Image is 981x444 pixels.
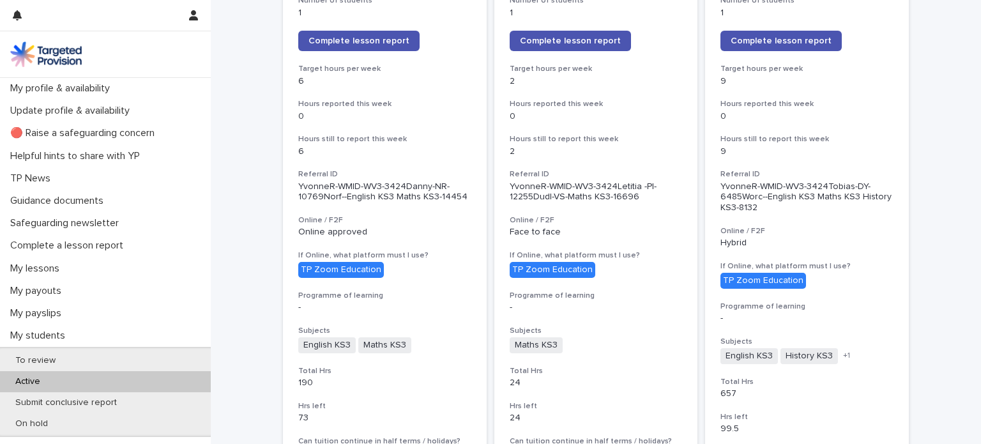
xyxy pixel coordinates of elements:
[720,31,842,51] a: Complete lesson report
[720,377,894,387] h3: Total Hrs
[298,302,471,313] p: -
[780,348,838,364] span: History KS3
[308,36,409,45] span: Complete lesson report
[510,134,683,144] h3: Hours still to report this week
[10,42,82,67] img: M5nRWzHhSzIhMunXDL62
[510,76,683,87] p: 2
[731,36,832,45] span: Complete lesson report
[720,337,894,347] h3: Subjects
[5,330,75,342] p: My students
[298,134,471,144] h3: Hours still to report this week
[298,111,471,122] p: 0
[720,111,894,122] p: 0
[720,76,894,87] p: 9
[520,36,621,45] span: Complete lesson report
[720,169,894,180] h3: Referral ID
[720,99,894,109] h3: Hours reported this week
[510,8,683,19] p: 1
[510,64,683,74] h3: Target hours per week
[298,215,471,226] h3: Online / F2F
[510,326,683,336] h3: Subjects
[720,424,894,434] p: 99.5
[510,111,683,122] p: 0
[5,127,165,139] p: 🔴 Raise a safeguarding concern
[720,313,894,324] p: -
[510,413,683,424] p: 24
[720,226,894,236] h3: Online / F2F
[5,285,72,297] p: My payouts
[5,172,61,185] p: TP News
[298,337,356,353] span: English KS3
[298,64,471,74] h3: Target hours per week
[298,76,471,87] p: 6
[5,397,127,408] p: Submit conclusive report
[510,302,683,313] p: -
[510,181,683,203] p: YvonneR-WMID-WV3-3424Letitia -Pl-12255Dudl-VS-Maths KS3-16696
[510,337,563,353] span: Maths KS3
[720,146,894,157] p: 9
[5,307,72,319] p: My payslips
[298,250,471,261] h3: If Online, what platform must I use?
[298,366,471,376] h3: Total Hrs
[720,134,894,144] h3: Hours still to report this week
[720,261,894,272] h3: If Online, what platform must I use?
[843,352,850,360] span: + 1
[510,227,683,238] p: Face to face
[720,348,778,364] span: English KS3
[510,99,683,109] h3: Hours reported this week
[720,238,894,249] p: Hybrid
[720,8,894,19] p: 1
[298,99,471,109] h3: Hours reported this week
[5,263,70,275] p: My lessons
[298,326,471,336] h3: Subjects
[298,227,471,238] p: Online approved
[720,181,894,213] p: YvonneR-WMID-WV3-3424Tobias-DY-6485Worc--English KS3 Maths KS3 History KS3-8132
[298,378,471,388] p: 190
[510,31,631,51] a: Complete lesson report
[298,401,471,411] h3: Hrs left
[5,105,140,117] p: Update profile & availability
[5,217,129,229] p: Safeguarding newsletter
[720,302,894,312] h3: Programme of learning
[510,401,683,411] h3: Hrs left
[298,31,420,51] a: Complete lesson report
[5,376,50,387] p: Active
[298,291,471,301] h3: Programme of learning
[720,412,894,422] h3: Hrs left
[510,215,683,226] h3: Online / F2F
[5,82,120,95] p: My profile & availability
[510,366,683,376] h3: Total Hrs
[5,150,150,162] p: Helpful hints to share with YP
[5,355,66,366] p: To review
[298,413,471,424] p: 73
[720,388,894,399] p: 657
[298,8,471,19] p: 1
[510,146,683,157] p: 2
[5,195,114,207] p: Guidance documents
[510,378,683,388] p: 24
[298,262,384,278] div: TP Zoom Education
[5,418,58,429] p: On hold
[5,240,133,252] p: Complete a lesson report
[510,291,683,301] h3: Programme of learning
[510,250,683,261] h3: If Online, what platform must I use?
[510,262,595,278] div: TP Zoom Education
[298,169,471,180] h3: Referral ID
[720,64,894,74] h3: Target hours per week
[510,169,683,180] h3: Referral ID
[720,273,806,289] div: TP Zoom Education
[358,337,411,353] span: Maths KS3
[298,146,471,157] p: 6
[298,181,471,203] p: YvonneR-WMID-WV3-3424Danny-NR-10769Norf--English KS3 Maths KS3-14454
